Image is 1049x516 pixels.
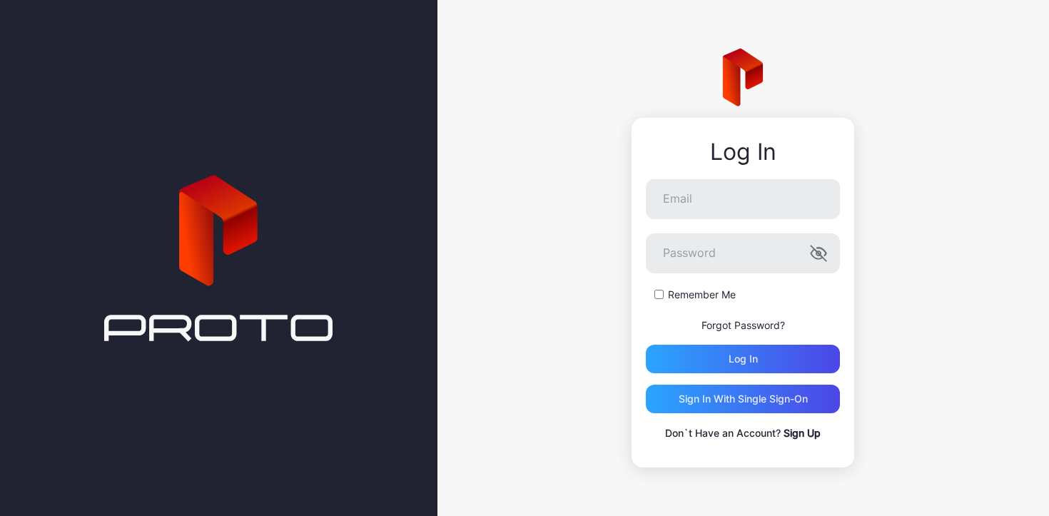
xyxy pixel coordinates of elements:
label: Remember Me [668,288,736,302]
input: Password [646,233,840,273]
input: Email [646,179,840,219]
a: Sign Up [784,427,821,439]
button: Log in [646,345,840,373]
div: Sign in With Single Sign-On [679,393,808,405]
div: Log in [729,353,758,365]
a: Forgot Password? [701,319,785,331]
div: Log In [646,139,840,165]
p: Don`t Have an Account? [646,425,840,442]
button: Sign in With Single Sign-On [646,385,840,413]
button: Password [810,245,827,262]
